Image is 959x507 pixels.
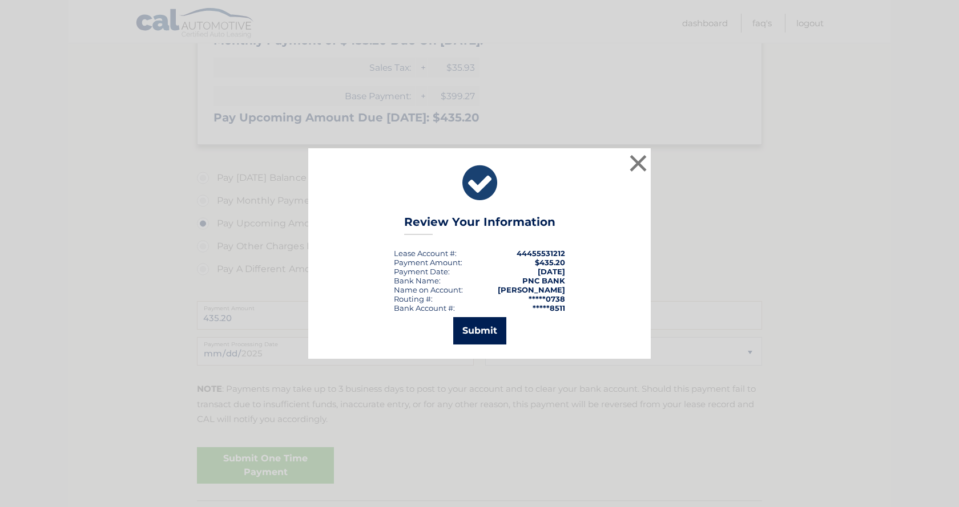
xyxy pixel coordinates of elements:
span: Payment Date [394,267,448,276]
strong: PNC BANK [522,276,565,285]
span: [DATE] [538,267,565,276]
button: × [627,152,650,175]
div: Routing #: [394,294,433,303]
span: $435.20 [535,258,565,267]
div: : [394,267,450,276]
strong: [PERSON_NAME] [498,285,565,294]
div: Payment Amount: [394,258,462,267]
button: Submit [453,317,506,344]
div: Bank Name: [394,276,441,285]
strong: 44455531212 [517,249,565,258]
div: Lease Account #: [394,249,457,258]
div: Name on Account: [394,285,463,294]
div: Bank Account #: [394,303,455,313]
h3: Review Your Information [404,215,555,235]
